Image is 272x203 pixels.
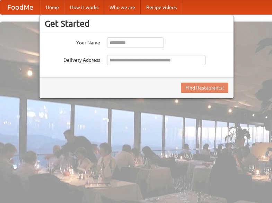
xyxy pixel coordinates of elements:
[104,0,141,14] a: Who we are
[64,0,104,14] a: How it works
[181,83,228,93] button: Find Restaurants!
[45,37,100,46] label: Your Name
[40,0,64,14] a: Home
[45,18,228,29] h3: Get Started
[0,0,40,14] a: FoodMe
[45,55,100,64] label: Delivery Address
[141,0,182,14] a: Recipe videos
